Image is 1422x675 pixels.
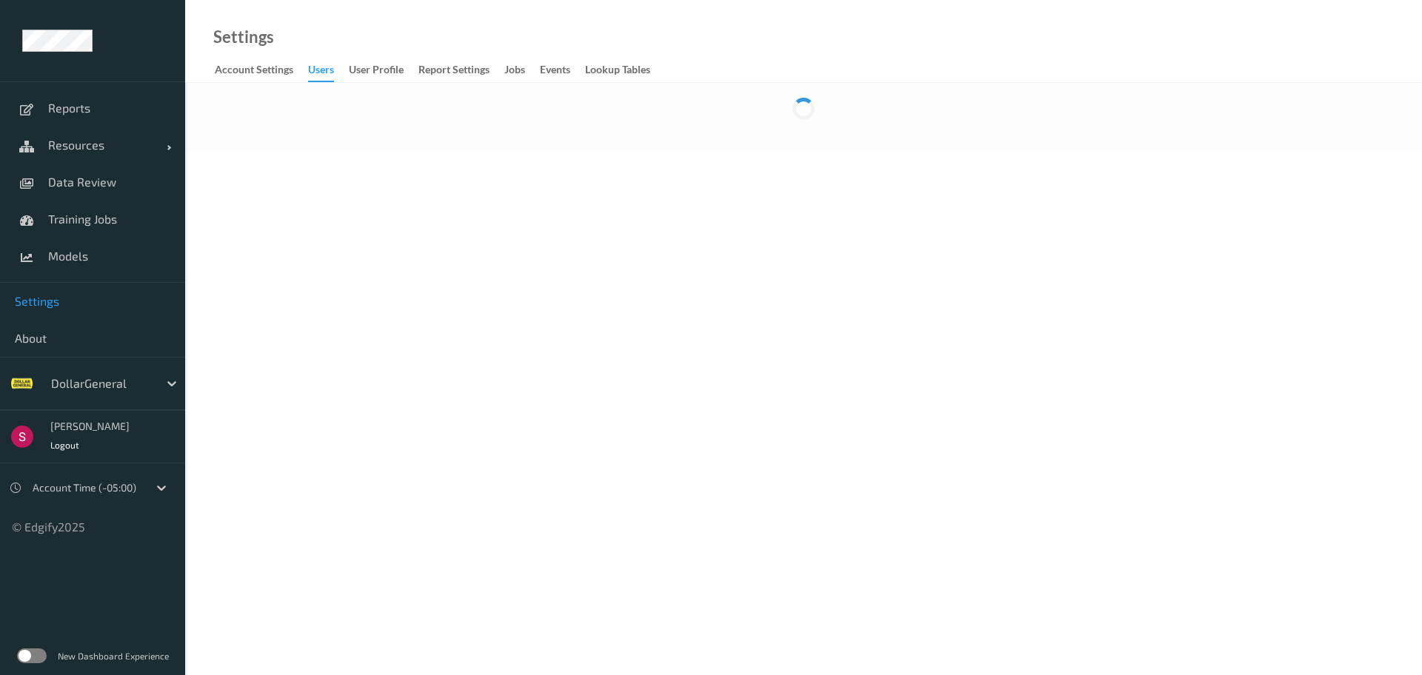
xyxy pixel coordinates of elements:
[540,62,570,81] div: events
[213,30,274,44] a: Settings
[215,62,293,81] div: Account Settings
[308,62,334,82] div: users
[349,62,404,81] div: User Profile
[308,60,349,82] a: users
[504,60,540,81] a: Jobs
[349,60,418,81] a: User Profile
[418,62,490,81] div: Report Settings
[585,62,650,81] div: Lookup Tables
[540,60,585,81] a: events
[215,60,308,81] a: Account Settings
[418,60,504,81] a: Report Settings
[585,60,665,81] a: Lookup Tables
[504,62,525,81] div: Jobs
